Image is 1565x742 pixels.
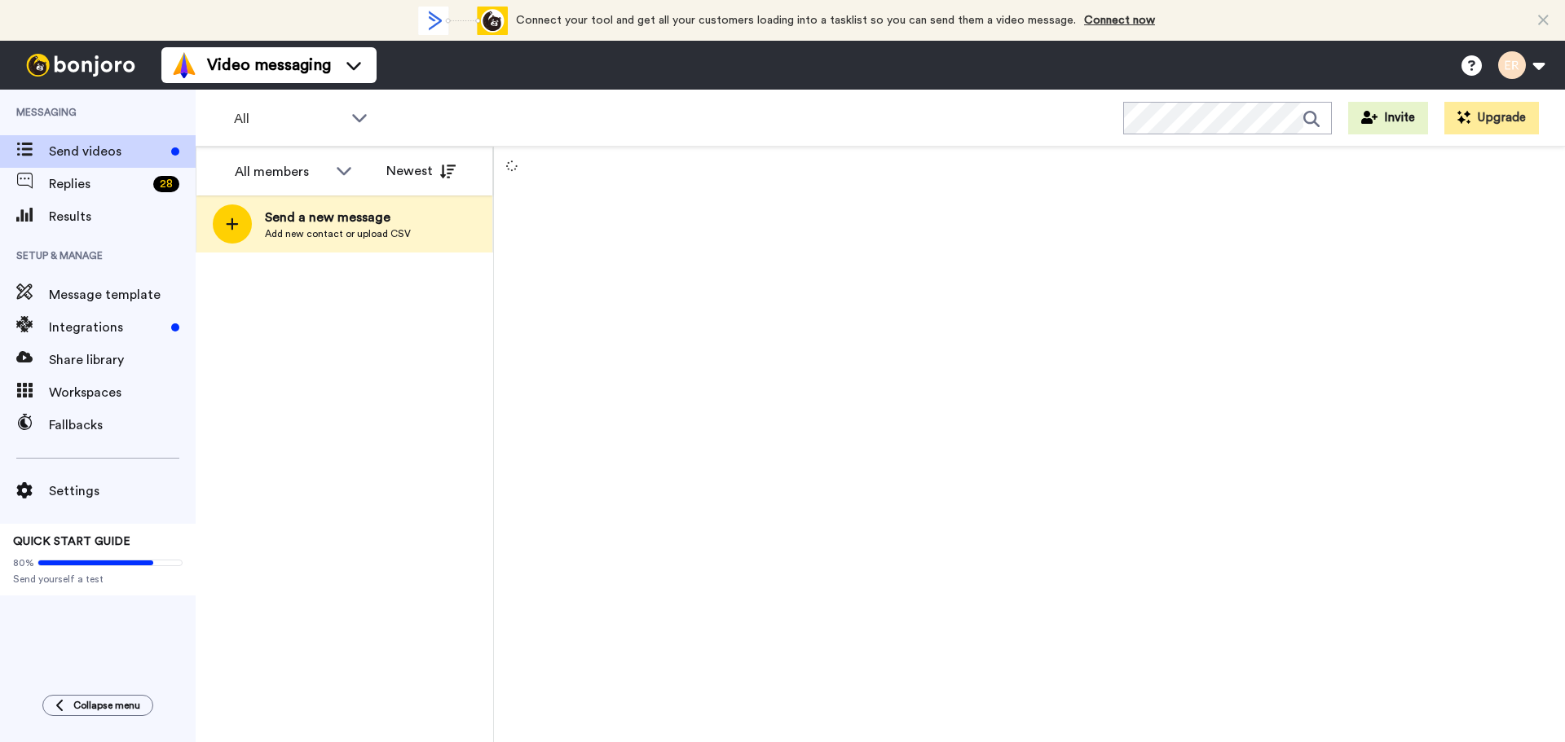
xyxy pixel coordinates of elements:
div: All members [235,162,328,182]
span: All [234,109,343,129]
button: Newest [374,155,468,187]
span: Send videos [49,142,165,161]
span: Collapse menu [73,699,140,712]
div: animation [418,7,508,35]
span: Connect your tool and get all your customers loading into a tasklist so you can send them a video... [516,15,1076,26]
a: Connect now [1084,15,1155,26]
span: Send a new message [265,208,411,227]
span: 80% [13,556,34,569]
span: Settings [49,481,196,501]
span: Integrations [49,318,165,337]
img: vm-color.svg [171,52,197,78]
span: Fallbacks [49,415,196,435]
span: Share library [49,350,196,370]
span: Replies [49,174,147,194]
span: QUICK START GUIDE [13,536,130,547]
span: Workspaces [49,383,196,402]
button: Invite [1348,102,1428,134]
span: Video messaging [207,54,331,77]
span: Send yourself a test [13,573,183,586]
div: 28 [153,176,179,192]
img: bj-logo-header-white.svg [20,54,142,77]
span: Add new contact or upload CSV [265,227,411,240]
span: Results [49,207,196,226]
button: Upgrade [1444,102,1539,134]
button: Collapse menu [42,695,153,716]
span: Message template [49,285,196,305]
